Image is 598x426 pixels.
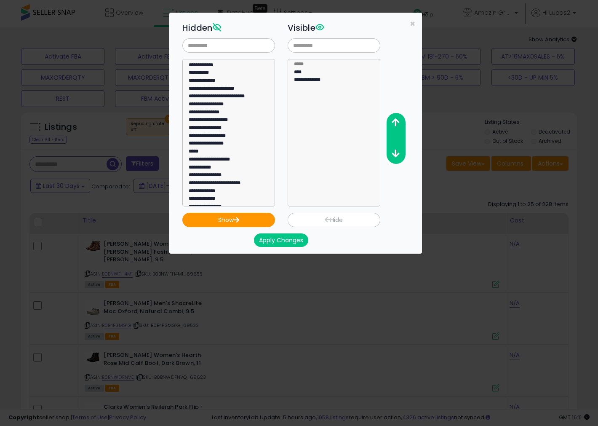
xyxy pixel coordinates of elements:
[182,21,275,34] h3: Hidden
[288,213,380,227] button: Hide
[182,213,275,227] button: Show
[288,21,380,34] h3: Visible
[410,18,415,30] span: ×
[254,233,308,247] button: Apply Changes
